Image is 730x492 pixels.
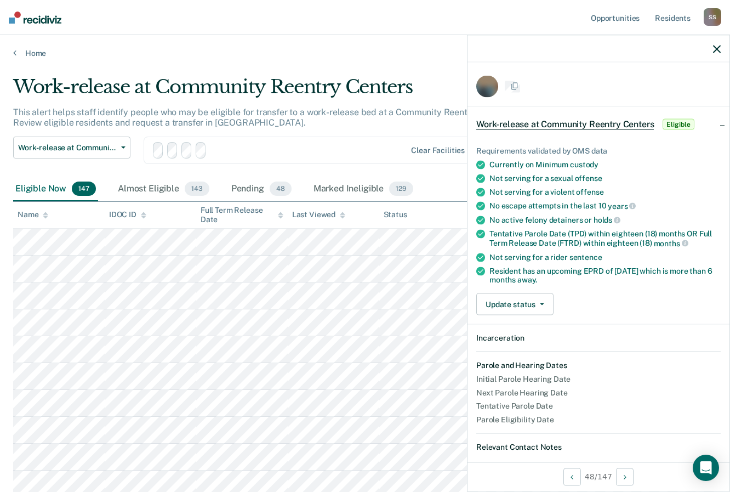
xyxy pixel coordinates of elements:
div: Status [384,210,407,219]
button: Update status [476,293,554,315]
div: Work-release at Community Reentry CentersEligible [467,107,729,142]
dt: Relevant Contact Notes [476,443,721,452]
div: 48 / 147 [467,462,729,491]
div: Marked Ineligible [311,177,415,201]
dt: Tentative Parole Date [476,401,721,411]
div: Resident has an upcoming EPRD of [DATE] which is more than 6 months [489,266,721,285]
div: Currently on Minimum [489,160,721,169]
dt: Next Parole Hearing Date [476,388,721,397]
div: Last Viewed [292,210,345,219]
button: Next Opportunity [616,468,634,485]
span: holds [594,216,620,224]
div: Full Term Release Date [201,206,283,224]
img: Recidiviz [9,12,61,24]
span: custody [570,160,598,169]
span: months [654,239,688,247]
div: Not serving for a violent [489,188,721,197]
dt: Incarceration [476,333,721,343]
span: offense [576,188,603,196]
span: Work-release at Community Reentry Centers [476,119,654,130]
dt: Parole Eligibility Date [476,415,721,425]
div: Not serving for a sexual [489,174,721,183]
span: 129 [389,182,413,196]
span: Work-release at Community Reentry Centers [18,143,117,152]
div: Clear facilities [411,146,465,155]
div: Requirements validated by OMS data [476,146,721,156]
span: away. [517,275,537,284]
div: Pending [229,177,294,201]
span: offense [575,174,602,183]
div: S S [704,8,721,26]
div: Almost Eligible [116,177,212,201]
div: No escape attempts in the last 10 [489,201,721,211]
dt: Parole and Hearing Dates [476,361,721,370]
div: No active felony detainers or [489,215,721,225]
div: Not serving for a rider [489,252,721,262]
button: Previous Opportunity [563,468,581,485]
span: 48 [270,182,292,196]
div: Eligible Now [13,177,98,201]
span: years [608,201,636,210]
dt: Initial Parole Hearing Date [476,374,721,383]
span: sentence [569,252,602,261]
div: Name [18,210,48,219]
a: Home [13,48,717,58]
div: Tentative Parole Date (TPD) within eighteen (18) months OR Full Term Release Date (FTRD) within e... [489,229,721,248]
span: Eligible [663,119,694,130]
div: Open Intercom Messenger [693,455,719,481]
div: IDOC ID [109,210,146,219]
span: 143 [185,182,209,196]
p: This alert helps staff identify people who may be eligible for transfer to a work-release bed at ... [13,107,532,128]
div: Work-release at Community Reentry Centers [13,76,561,107]
span: 147 [72,182,96,196]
